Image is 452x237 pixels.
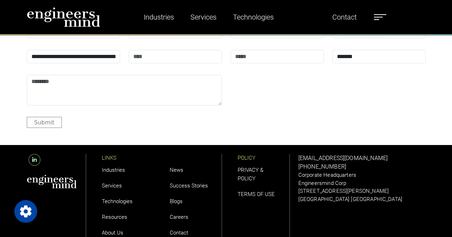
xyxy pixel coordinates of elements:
a: Contact [170,230,188,236]
a: Industries [141,9,177,25]
a: [PHONE_NUMBER] [298,163,346,170]
p: POLICY [238,154,289,162]
p: [STREET_ADDRESS][PERSON_NAME] [298,187,426,195]
a: News [170,167,183,173]
a: Careers [170,214,188,220]
img: logo [27,7,100,27]
a: PRIVACY & POLICY [238,167,263,182]
button: Submit [27,117,62,128]
p: [GEOGRAPHIC_DATA] [GEOGRAPHIC_DATA] [298,195,426,203]
a: Technologies [230,9,277,25]
a: Resources [102,214,127,220]
p: Engineersmind Corp [298,179,426,187]
a: Services [102,182,122,189]
a: Services [188,9,219,25]
a: Technologies [102,198,133,205]
a: LinkedIn [27,156,42,163]
a: Blogs [170,198,183,205]
a: Contact [329,9,359,25]
a: TERMS OF USE [238,191,275,197]
a: [EMAIL_ADDRESS][DOMAIN_NAME] [298,155,388,161]
a: Industries [102,167,125,173]
a: About Us [102,230,123,236]
iframe: reCAPTCHA [230,75,339,103]
p: Corporate Headquarters [298,171,426,179]
p: LINKS [102,154,154,162]
img: aws [27,175,77,188]
a: Success Stories [170,182,208,189]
